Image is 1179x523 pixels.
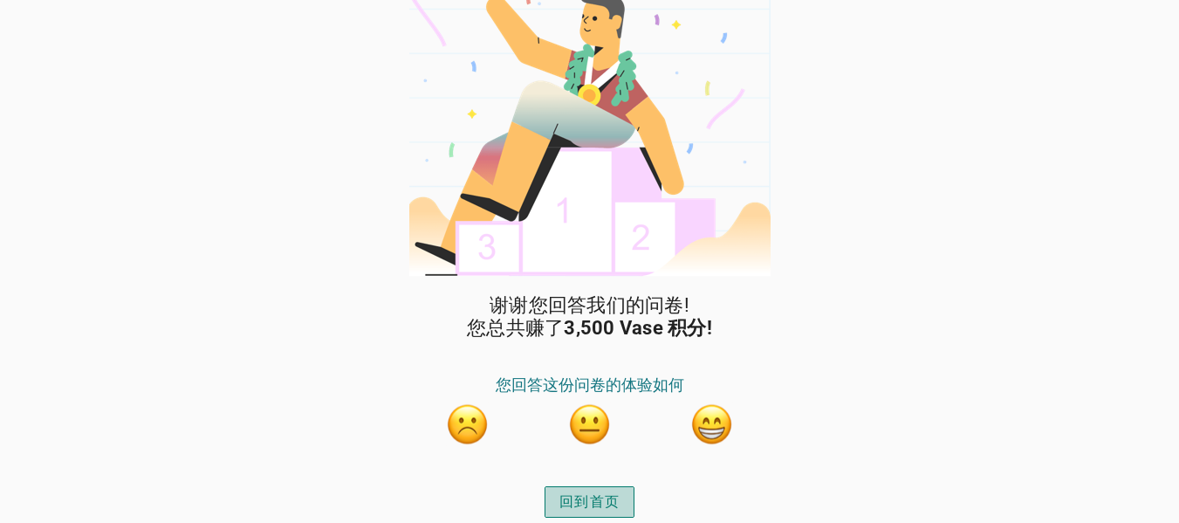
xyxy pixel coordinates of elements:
strong: 3,500 Vase 积分! [564,317,712,339]
div: 回到首页 [559,492,620,513]
span: 您总共赚了 [467,317,712,340]
button: 回到首页 [545,486,634,518]
div: 您回答这份问卷的体验如何 [407,375,773,403]
span: 谢谢您回答我们的问卷! [490,294,689,317]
